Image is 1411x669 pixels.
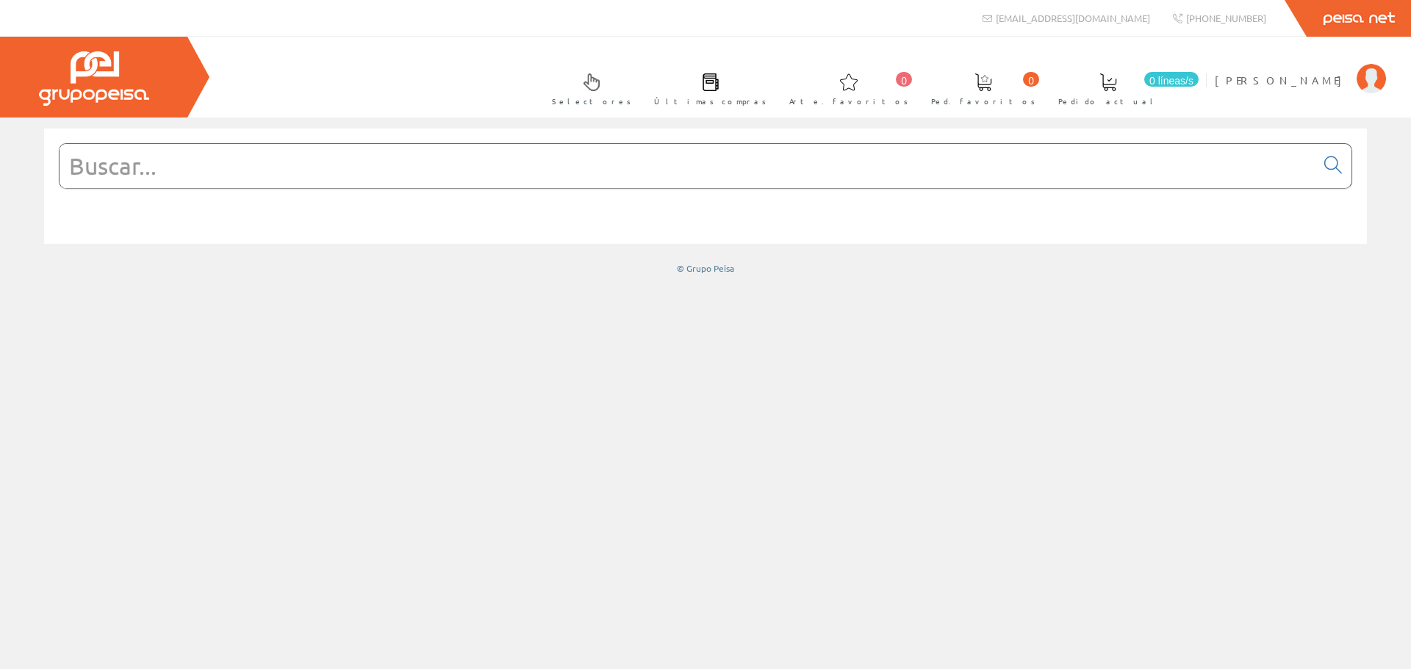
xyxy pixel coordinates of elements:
[537,61,639,115] a: Selectores
[1149,75,1193,87] font: 0 líneas/s
[1058,95,1158,106] font: Pedido actual
[901,75,907,87] font: 0
[552,95,631,106] font: Selectores
[1028,75,1034,87] font: 0
[39,51,149,106] img: Grupo Peisa
[1186,12,1266,24] font: [PHONE_NUMBER]
[931,95,1035,106] font: Ped. favoritos
[789,95,908,106] font: Arte. favoritos
[677,262,734,274] font: © Grupo Peisa
[1215,73,1349,87] font: [PERSON_NAME]
[654,95,766,106] font: Últimas compras
[1215,61,1386,75] a: [PERSON_NAME]
[60,144,1315,188] input: Buscar...
[639,61,774,115] a: Últimas compras
[996,12,1150,24] font: [EMAIL_ADDRESS][DOMAIN_NAME]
